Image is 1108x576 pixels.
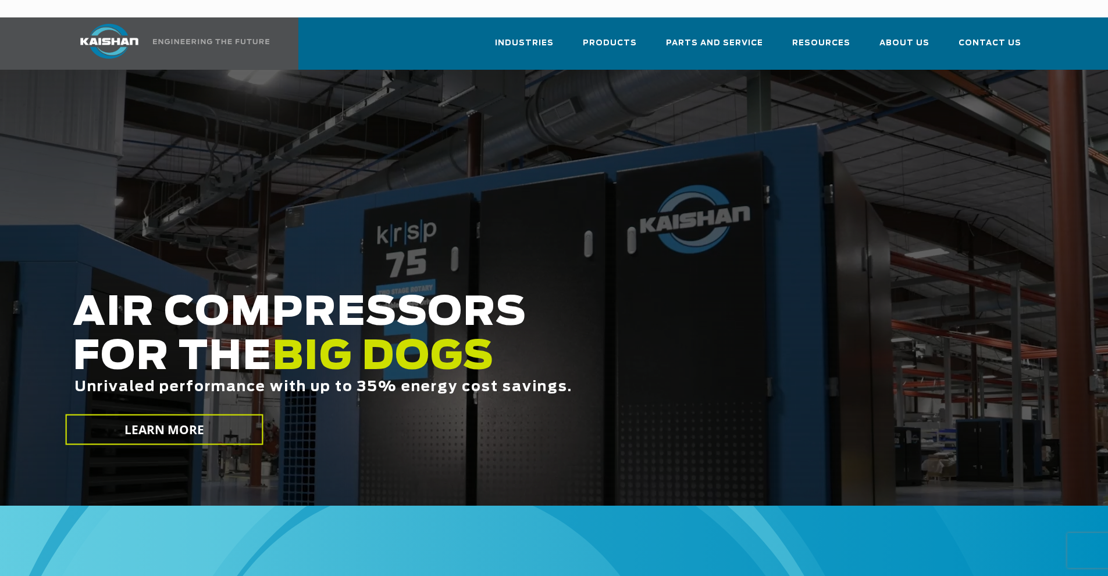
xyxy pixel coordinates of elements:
[583,37,637,50] span: Products
[879,37,929,50] span: About Us
[792,28,850,67] a: Resources
[74,380,572,394] span: Unrivaled performance with up to 35% energy cost savings.
[879,28,929,67] a: About Us
[959,37,1021,50] span: Contact Us
[66,24,153,59] img: kaishan logo
[959,28,1021,67] a: Contact Us
[792,37,850,50] span: Resources
[66,17,272,70] a: Kaishan USA
[153,39,269,44] img: Engineering the future
[495,37,554,50] span: Industries
[65,414,263,445] a: LEARN MORE
[124,421,204,438] span: LEARN MORE
[666,28,763,67] a: Parts and Service
[495,28,554,67] a: Industries
[666,37,763,50] span: Parts and Service
[583,28,637,67] a: Products
[73,291,873,431] h2: AIR COMPRESSORS FOR THE
[272,338,494,377] span: BIG DOGS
